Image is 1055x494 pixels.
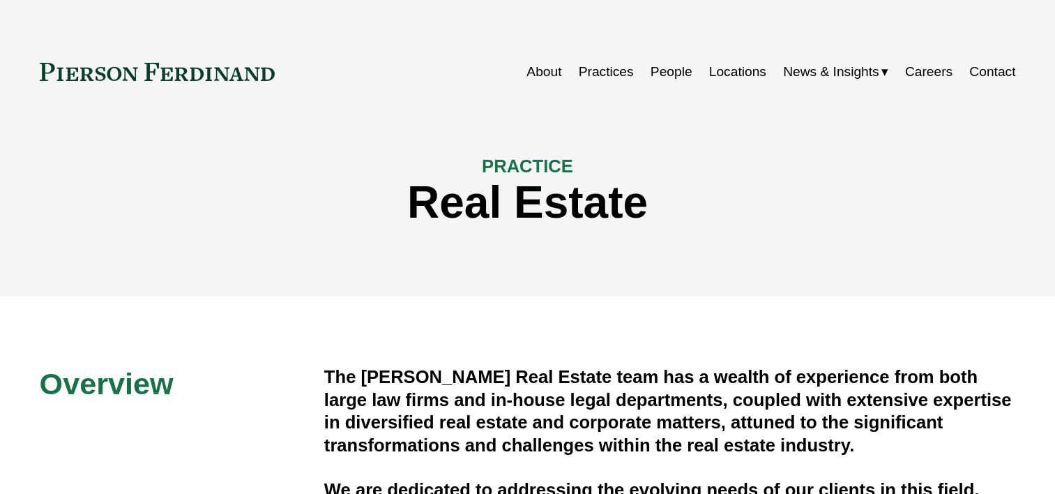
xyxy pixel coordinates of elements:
[969,59,1015,85] a: Contact
[324,366,1016,456] h4: The [PERSON_NAME] Real Estate team has a wealth of experience from both large law firms and in-ho...
[40,177,1016,228] h1: Real Estate
[709,59,766,85] a: Locations
[651,59,692,85] a: People
[579,59,634,85] a: Practices
[905,59,952,85] a: Careers
[783,60,879,84] span: News & Insights
[482,156,573,176] span: PRACTICE
[783,59,888,85] a: folder dropdown
[40,367,174,401] span: Overview
[526,59,561,85] a: About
